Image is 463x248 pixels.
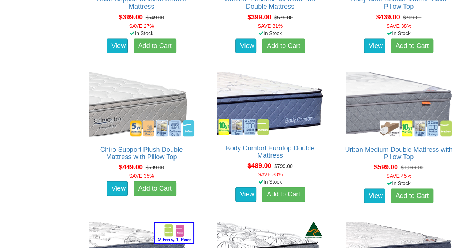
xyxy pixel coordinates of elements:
span: $439.00 [376,13,400,20]
img: Body Comfort Eurotop Double Mattress [215,70,325,137]
a: Urban Medium Double Mattress with Pillow Top [345,146,452,160]
a: Chiro Support Plush Double Mattress with Pillow Top [100,146,183,160]
a: View [364,188,385,203]
font: SAVE 27% [129,23,154,29]
font: SAVE 38% [386,23,411,29]
a: View [107,181,128,196]
font: SAVE 45% [386,173,411,179]
div: In Stock [81,29,202,37]
div: In Stock [339,29,459,37]
span: $599.00 [374,163,398,170]
a: Add to Cart [262,187,305,202]
div: In Stock [339,179,459,187]
img: Chiro Support Plush Double Mattress with Pillow Top [87,70,196,138]
span: $399.00 [119,13,143,20]
div: In Stock [210,178,330,185]
a: Body Comfort Eurotop Double Mattress [226,144,315,159]
img: Urban Medium Double Mattress with Pillow Top [344,70,453,138]
div: In Stock [210,29,330,37]
del: $1,099.00 [401,164,423,170]
a: View [235,187,257,202]
del: $799.00 [274,163,293,169]
span: $399.00 [247,13,271,20]
a: View [235,38,257,53]
font: SAVE 35% [129,173,154,179]
font: SAVE 31% [258,23,283,29]
a: Add to Cart [391,188,433,203]
font: SAVE 38% [258,171,283,177]
a: View [107,38,128,53]
del: $579.00 [274,14,293,20]
a: Add to Cart [134,181,176,196]
del: $699.00 [146,164,164,170]
a: Add to Cart [391,38,433,53]
del: $549.00 [146,14,164,20]
a: Add to Cart [262,38,305,53]
a: View [364,38,385,53]
span: $489.00 [247,162,271,169]
del: $709.00 [403,14,421,20]
span: $449.00 [119,163,143,170]
a: Add to Cart [134,38,176,53]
